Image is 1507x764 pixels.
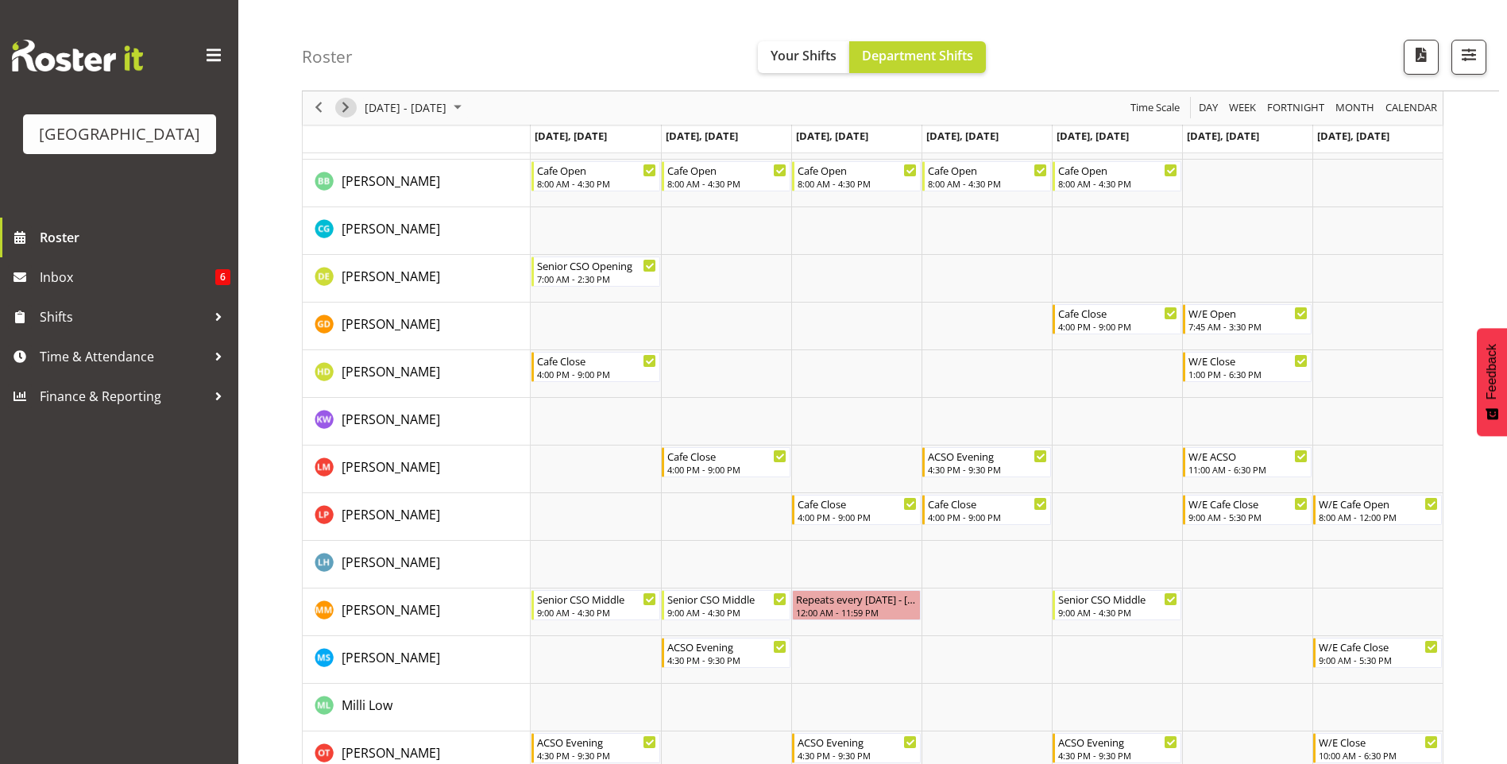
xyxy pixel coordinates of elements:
[667,606,786,619] div: 9:00 AM - 4:30 PM
[335,98,357,118] button: Next
[537,353,656,368] div: Cafe Close
[1053,590,1181,620] div: Maddison Mason-Pine"s event - Senior CSO Middle Begin From Friday, September 5, 2025 at 9:00:00 A...
[342,315,440,333] span: [PERSON_NAME]
[667,639,786,654] div: ACSO Evening
[40,226,230,249] span: Roster
[342,553,440,572] a: [PERSON_NAME]
[342,506,440,523] span: [PERSON_NAME]
[537,606,656,619] div: 9:00 AM - 4:30 PM
[928,162,1047,178] div: Cafe Open
[342,696,392,714] span: Milli Low
[303,636,531,684] td: Maddison Schultz resource
[40,345,207,368] span: Time & Attendance
[342,457,440,477] a: [PERSON_NAME]
[342,743,440,762] a: [PERSON_NAME]
[1053,161,1181,191] div: Bailey Blomfield"s event - Cafe Open Begin From Friday, September 5, 2025 at 8:00:00 AM GMT+12:00...
[798,511,917,523] div: 4:00 PM - 9:00 PM
[796,129,868,143] span: [DATE], [DATE]
[303,684,531,731] td: Milli Low resource
[1227,98,1258,118] span: Week
[1319,734,1438,750] div: W/E Close
[667,591,786,607] div: Senior CSO Middle
[531,590,660,620] div: Maddison Mason-Pine"s event - Senior CSO Middle Begin From Monday, September 1, 2025 at 9:00:00 A...
[215,269,230,285] span: 6
[342,458,440,476] span: [PERSON_NAME]
[796,591,917,607] div: Repeats every [DATE] - [PERSON_NAME]
[342,220,440,237] span: [PERSON_NAME]
[1265,98,1327,118] button: Fortnight
[40,305,207,329] span: Shifts
[1227,98,1259,118] button: Timeline Week
[342,363,440,380] span: [PERSON_NAME]
[1188,448,1308,464] div: W/E ACSO
[303,446,531,493] td: Laura McDowall resource
[342,696,392,715] a: Milli Low
[928,496,1047,511] div: Cafe Close
[342,314,440,334] a: [PERSON_NAME]
[531,161,660,191] div: Bailey Blomfield"s event - Cafe Open Begin From Monday, September 1, 2025 at 8:00:00 AM GMT+12:00...
[1188,511,1308,523] div: 9:00 AM - 5:30 PM
[342,554,440,571] span: [PERSON_NAME]
[362,98,469,118] button: September 2025
[342,172,440,191] a: [PERSON_NAME]
[537,257,656,273] div: Senior CSO Opening
[303,255,531,303] td: Donna Euston resource
[1319,496,1438,511] div: W/E Cafe Open
[1058,320,1177,333] div: 4:00 PM - 9:00 PM
[798,162,917,178] div: Cafe Open
[1313,733,1442,763] div: Olivia Thompson"s event - W/E Close Begin From Sunday, September 7, 2025 at 10:00:00 AM GMT+12:00...
[303,588,531,636] td: Maddison Mason-Pine resource
[1265,98,1326,118] span: Fortnight
[667,463,786,476] div: 4:00 PM - 9:00 PM
[342,267,440,286] a: [PERSON_NAME]
[342,410,440,429] a: [PERSON_NAME]
[531,257,660,287] div: Donna Euston"s event - Senior CSO Opening Begin From Monday, September 1, 2025 at 7:00:00 AM GMT+...
[537,272,656,285] div: 7:00 AM - 2:30 PM
[535,129,607,143] span: [DATE], [DATE]
[1058,305,1177,321] div: Cafe Close
[363,98,448,118] span: [DATE] - [DATE]
[537,177,656,190] div: 8:00 AM - 4:30 PM
[531,352,660,382] div: Hana Davis"s event - Cafe Close Begin From Monday, September 1, 2025 at 4:00:00 PM GMT+12:00 Ends...
[798,177,917,190] div: 8:00 AM - 4:30 PM
[1334,98,1376,118] span: Month
[1319,639,1438,654] div: W/E Cafe Close
[342,268,440,285] span: [PERSON_NAME]
[537,734,656,750] div: ACSO Evening
[1183,352,1312,382] div: Hana Davis"s event - W/E Close Begin From Saturday, September 6, 2025 at 1:00:00 PM GMT+12:00 End...
[1383,98,1440,118] button: Month
[342,411,440,428] span: [PERSON_NAME]
[798,734,917,750] div: ACSO Evening
[303,207,531,255] td: Chelsea Garron resource
[1053,304,1181,334] div: Greer Dawson"s event - Cafe Close Begin From Friday, September 5, 2025 at 4:00:00 PM GMT+12:00 En...
[1485,344,1499,399] span: Feedback
[342,601,440,619] span: [PERSON_NAME]
[303,493,531,541] td: Luca Pudda resource
[1319,654,1438,666] div: 9:00 AM - 5:30 PM
[849,41,986,73] button: Department Shifts
[1333,98,1378,118] button: Timeline Month
[667,162,786,178] div: Cafe Open
[332,91,359,125] div: next period
[302,48,353,66] h4: Roster
[342,648,440,667] a: [PERSON_NAME]
[342,172,440,190] span: [PERSON_NAME]
[796,606,917,619] div: 12:00 AM - 11:59 PM
[1058,734,1177,750] div: ACSO Evening
[667,448,786,464] div: Cafe Close
[39,122,200,146] div: [GEOGRAPHIC_DATA]
[928,177,1047,190] div: 8:00 AM - 4:30 PM
[662,447,790,477] div: Laura McDowall"s event - Cafe Close Begin From Tuesday, September 2, 2025 at 4:00:00 PM GMT+12:00...
[1058,749,1177,762] div: 4:30 PM - 9:30 PM
[1384,98,1439,118] span: calendar
[1319,749,1438,762] div: 10:00 AM - 6:30 PM
[1188,320,1308,333] div: 7:45 AM - 3:30 PM
[1183,495,1312,525] div: Luca Pudda"s event - W/E Cafe Close Begin From Saturday, September 6, 2025 at 9:00:00 AM GMT+12:0...
[342,649,440,666] span: [PERSON_NAME]
[303,350,531,398] td: Hana Davis resource
[792,495,921,525] div: Luca Pudda"s event - Cafe Close Begin From Wednesday, September 3, 2025 at 4:00:00 PM GMT+12:00 E...
[667,177,786,190] div: 8:00 AM - 4:30 PM
[1058,606,1177,619] div: 9:00 AM - 4:30 PM
[798,749,917,762] div: 4:30 PM - 9:30 PM
[1058,591,1177,607] div: Senior CSO Middle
